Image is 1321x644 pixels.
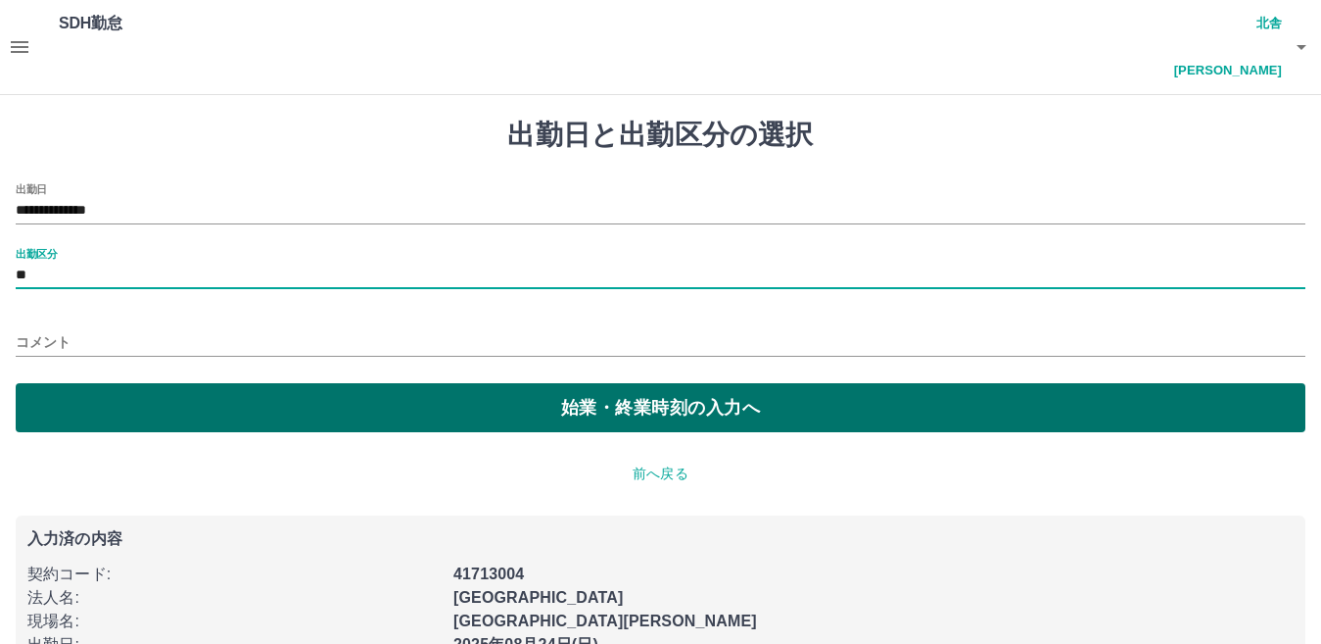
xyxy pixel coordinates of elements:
p: 現場名 : [27,610,442,633]
p: 入力済の内容 [27,531,1294,547]
label: 出勤区分 [16,246,57,261]
b: [GEOGRAPHIC_DATA][PERSON_NAME] [453,613,757,629]
p: 法人名 : [27,586,442,610]
h1: 出勤日と出勤区分の選択 [16,119,1305,152]
b: 41713004 [453,566,524,582]
p: 前へ戻る [16,464,1305,484]
p: 契約コード : [27,563,442,586]
label: 出勤日 [16,181,47,196]
b: [GEOGRAPHIC_DATA] [453,589,624,606]
button: 始業・終業時刻の入力へ [16,383,1305,432]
